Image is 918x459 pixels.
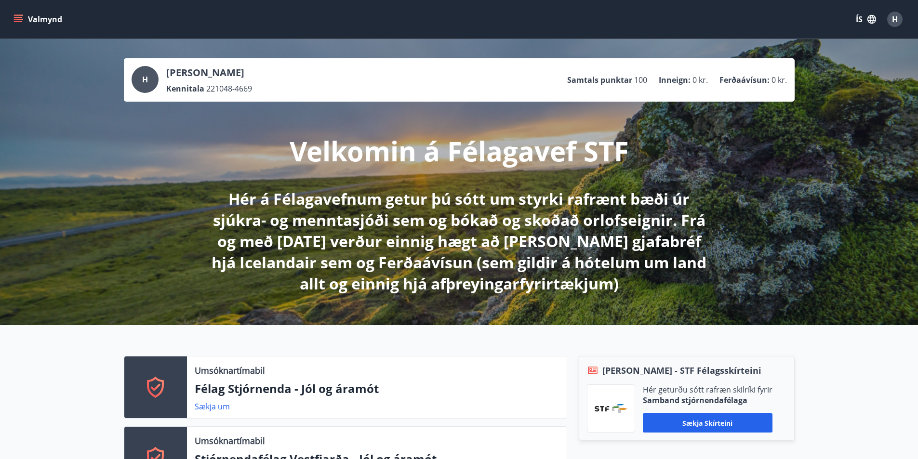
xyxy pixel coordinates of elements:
img: vjCaq2fThgY3EUYqSgpjEiBg6WP39ov69hlhuPVN.png [595,404,627,413]
button: menu [12,11,66,28]
p: Samband stjórnendafélaga [643,395,772,406]
span: 221048-4669 [206,83,252,94]
p: Inneign : [659,75,691,85]
p: Ferðaávísun : [719,75,770,85]
p: Umsóknartímabil [195,434,265,447]
span: 0 kr. [692,75,708,85]
p: [PERSON_NAME] [166,66,252,79]
p: Samtals punktar [567,75,632,85]
span: 0 kr. [772,75,787,85]
span: H [142,74,148,85]
p: Velkomin á Félagavef STF [290,132,629,169]
button: ÍS [851,11,881,28]
button: H [883,8,906,31]
p: Félag Stjórnenda - Jól og áramót [195,380,559,397]
span: 100 [634,75,647,85]
button: Sækja skírteini [643,413,772,433]
span: H [892,14,898,25]
p: Hér á Félagavefnum getur þú sótt um styrki rafrænt bæði úr sjúkra- og menntasjóði sem og bókað og... [205,188,714,294]
span: [PERSON_NAME] - STF Félagsskírteini [602,364,761,377]
p: Hér geturðu sótt rafræn skilríki fyrir [643,384,772,395]
p: Umsóknartímabil [195,364,265,377]
a: Sækja um [195,401,230,412]
p: Kennitala [166,83,204,94]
